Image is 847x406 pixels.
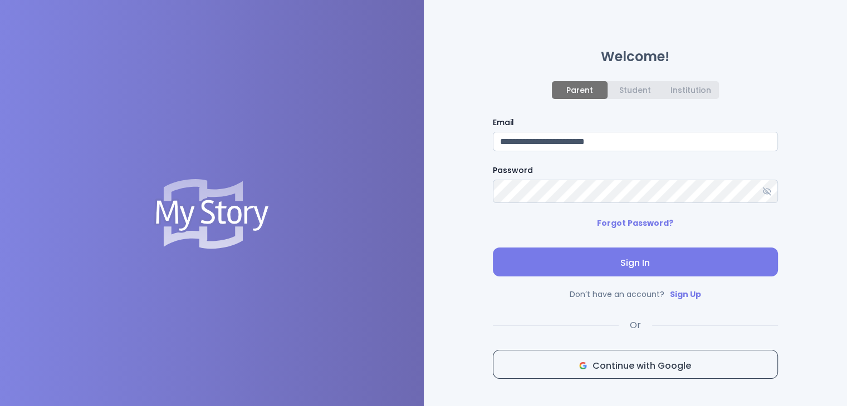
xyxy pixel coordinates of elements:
[493,50,778,63] h1: Welcome!
[154,179,270,249] img: Logo
[493,117,778,128] label: Email
[566,86,593,95] div: Parent
[579,362,587,369] img: icon
[670,289,701,300] a: Sign Up
[493,350,778,379] button: icon Continue with Google
[502,359,768,373] span: Continue with Google
[619,86,651,95] div: Student
[493,247,778,276] button: Sign In
[502,256,769,270] span: Sign In
[597,216,673,230] p: Forgot Password?
[493,288,778,301] p: Don’t have an account?
[493,165,778,176] label: Password
[670,86,711,95] div: Institution
[630,319,641,332] span: Or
